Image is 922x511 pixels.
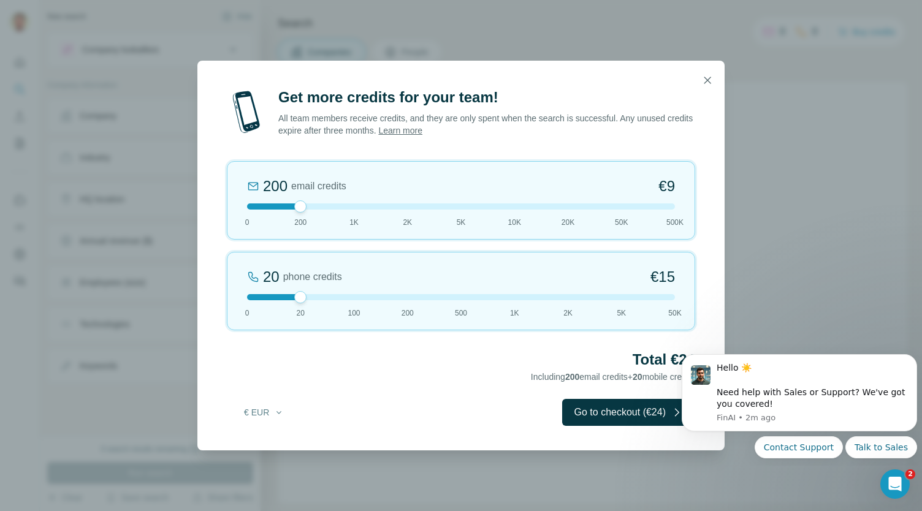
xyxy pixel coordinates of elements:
span: Including email credits + mobile credits [531,372,695,382]
button: Go to checkout (€24) [562,399,695,426]
span: 50K [668,308,681,319]
a: Learn more [378,126,422,135]
span: 50K [615,217,628,228]
button: € EUR [235,401,292,423]
span: 0 [245,217,250,228]
span: 100 [348,308,360,319]
span: €15 [650,267,675,287]
span: 2K [403,217,412,228]
h2: Total €24 [227,350,695,369]
span: 0 [245,308,250,319]
span: 20 [633,372,642,382]
span: 20K [562,217,574,228]
span: 5K [617,308,626,319]
span: 200 [402,308,414,319]
iframe: Intercom notifications message [677,344,922,466]
div: 200 [263,176,288,196]
span: email credits [291,179,346,194]
span: €9 [658,176,675,196]
p: All team members receive credits, and they are only spent when the search is successful. Any unus... [278,112,695,137]
span: 500 [455,308,467,319]
span: 500K [666,217,684,228]
span: 5K [457,217,466,228]
span: 200 [565,372,579,382]
span: 1K [510,308,519,319]
iframe: Intercom live chat [880,469,910,499]
img: mobile-phone [227,88,266,137]
div: 20 [263,267,280,287]
span: 10K [508,217,521,228]
span: phone credits [283,270,342,284]
span: 2K [563,308,573,319]
span: 20 [297,308,305,319]
span: 200 [294,217,307,228]
span: 2 [905,469,915,479]
span: 1K [349,217,359,228]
